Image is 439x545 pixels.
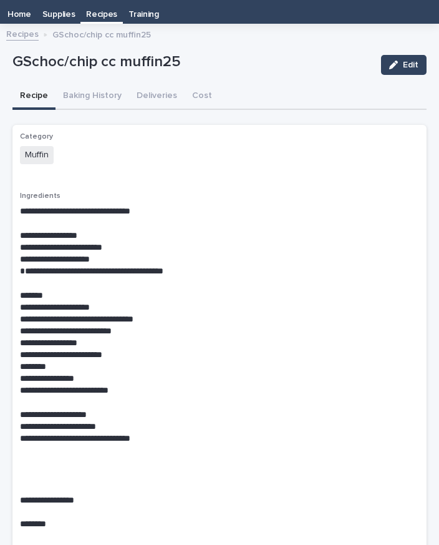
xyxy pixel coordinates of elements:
span: Muffin [20,146,54,164]
a: Recipes [6,26,39,41]
button: Edit [381,55,427,75]
p: GSchoc/chip cc muffin25 [52,27,151,41]
button: Baking History [55,84,129,110]
span: Ingredients [20,192,60,200]
p: GSchoc/chip cc muffin25 [12,53,371,71]
button: Recipe [12,84,55,110]
button: Cost [185,84,219,110]
span: Edit [403,61,418,69]
span: Category [20,133,53,140]
button: Deliveries [129,84,185,110]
